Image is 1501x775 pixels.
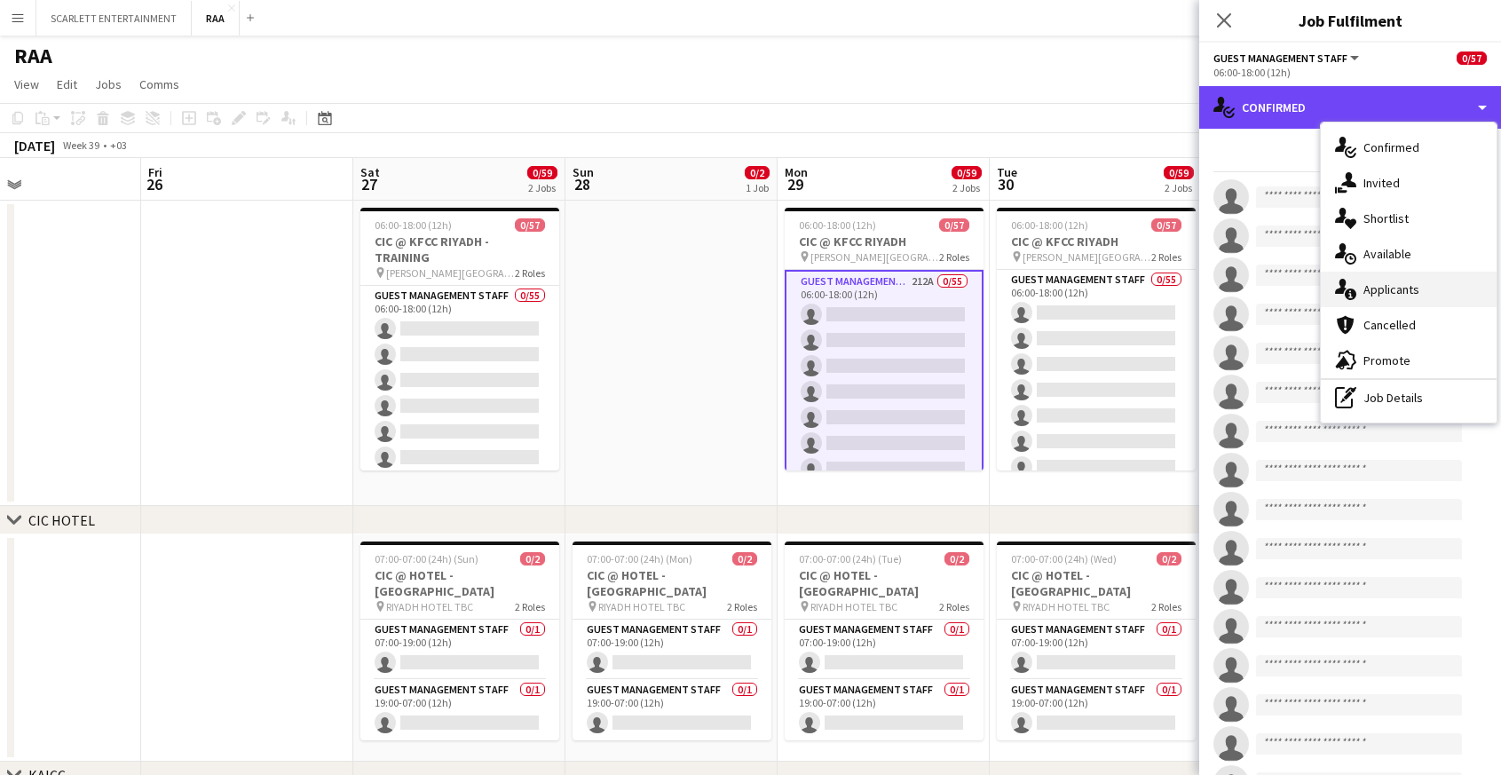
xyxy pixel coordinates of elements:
[799,552,902,565] span: 07:00-07:00 (24h) (Tue)
[360,620,559,680] app-card-role: Guest Management Staff0/107:00-19:00 (12h)
[1321,165,1497,201] div: Invited
[782,174,808,194] span: 29
[997,620,1196,680] app-card-role: Guest Management Staff0/107:00-19:00 (12h)
[952,181,981,194] div: 2 Jobs
[95,76,122,92] span: Jobs
[1321,272,1497,307] div: Applicants
[1023,600,1110,613] span: RIYADH HOTEL TBC
[1213,51,1347,65] span: Guest Management Staff
[28,511,95,529] div: CIC HOTEL
[1011,218,1088,232] span: 06:00-18:00 (12h)
[997,542,1196,740] app-job-card: 07:00-07:00 (24h) (Wed)0/2CIC @ HOTEL - [GEOGRAPHIC_DATA] RIYADH HOTEL TBC2 RolesGuest Management...
[810,250,939,264] span: [PERSON_NAME][GEOGRAPHIC_DATA]
[148,164,162,180] span: Fri
[515,600,545,613] span: 2 Roles
[1199,9,1501,32] h3: Job Fulfilment
[57,76,77,92] span: Edit
[570,174,594,194] span: 28
[785,680,984,740] app-card-role: Guest Management Staff0/119:00-07:00 (12h)
[573,680,771,740] app-card-role: Guest Management Staff0/119:00-07:00 (12h)
[1213,51,1362,65] button: Guest Management Staff
[14,43,52,69] h1: RAA
[727,600,757,613] span: 2 Roles
[1165,181,1193,194] div: 2 Jobs
[994,174,1017,194] span: 30
[36,1,192,36] button: SCARLETT ENTERTAINMENT
[997,208,1196,471] app-job-card: 06:00-18:00 (12h)0/57CIC @ KFCC RIYADH [PERSON_NAME][GEOGRAPHIC_DATA]2 RolesGuest Management Staf...
[1321,130,1497,165] div: Confirmed
[785,567,984,599] h3: CIC @ HOTEL - [GEOGRAPHIC_DATA]
[1321,307,1497,343] div: Cancelled
[1151,218,1181,232] span: 0/57
[132,73,186,96] a: Comms
[14,76,39,92] span: View
[358,174,380,194] span: 27
[360,542,559,740] app-job-card: 07:00-07:00 (24h) (Sun)0/2CIC @ HOTEL - [GEOGRAPHIC_DATA] RIYADH HOTEL TBC2 RolesGuest Management...
[785,542,984,740] app-job-card: 07:00-07:00 (24h) (Tue)0/2CIC @ HOTEL - [GEOGRAPHIC_DATA] RIYADH HOTEL TBC2 RolesGuest Management...
[573,164,594,180] span: Sun
[360,233,559,265] h3: CIC @ KFCC RIYADH - TRAINING
[1321,201,1497,236] div: Shortlist
[939,218,969,232] span: 0/57
[746,181,769,194] div: 1 Job
[1011,552,1117,565] span: 07:00-07:00 (24h) (Wed)
[360,208,559,471] app-job-card: 06:00-18:00 (12h)0/57CIC @ KFCC RIYADH - TRAINING [PERSON_NAME][GEOGRAPHIC_DATA]2 RolesGuest Mana...
[952,166,982,179] span: 0/59
[1321,343,1497,378] div: Promote
[810,600,897,613] span: RIYADH HOTEL TBC
[1151,600,1181,613] span: 2 Roles
[997,233,1196,249] h3: CIC @ KFCC RIYADH
[1213,66,1487,79] div: 06:00-18:00 (12h)
[997,680,1196,740] app-card-role: Guest Management Staff0/119:00-07:00 (12h)
[515,218,545,232] span: 0/57
[528,181,557,194] div: 2 Jobs
[598,600,685,613] span: RIYADH HOTEL TBC
[1321,380,1497,415] div: Job Details
[799,218,876,232] span: 06:00-18:00 (12h)
[745,166,770,179] span: 0/2
[375,552,478,565] span: 07:00-07:00 (24h) (Sun)
[1151,250,1181,264] span: 2 Roles
[146,174,162,194] span: 26
[375,218,452,232] span: 06:00-18:00 (12h)
[587,552,692,565] span: 07:00-07:00 (24h) (Mon)
[386,266,515,280] span: [PERSON_NAME][GEOGRAPHIC_DATA]
[785,164,808,180] span: Mon
[14,137,55,154] div: [DATE]
[1023,250,1151,264] span: [PERSON_NAME][GEOGRAPHIC_DATA]
[997,567,1196,599] h3: CIC @ HOTEL - [GEOGRAPHIC_DATA]
[520,552,545,565] span: 0/2
[360,164,380,180] span: Sat
[515,266,545,280] span: 2 Roles
[785,233,984,249] h3: CIC @ KFCC RIYADH
[360,567,559,599] h3: CIC @ HOTEL - [GEOGRAPHIC_DATA]
[1457,51,1487,65] span: 0/57
[997,164,1017,180] span: Tue
[192,1,240,36] button: RAA
[573,542,771,740] app-job-card: 07:00-07:00 (24h) (Mon)0/2CIC @ HOTEL - [GEOGRAPHIC_DATA] RIYADH HOTEL TBC2 RolesGuest Management...
[110,138,127,152] div: +03
[386,600,473,613] span: RIYADH HOTEL TBC
[785,620,984,680] app-card-role: Guest Management Staff0/107:00-19:00 (12h)
[944,552,969,565] span: 0/2
[1321,236,1497,272] div: Available
[7,73,46,96] a: View
[1199,86,1501,129] div: Confirmed
[360,680,559,740] app-card-role: Guest Management Staff0/119:00-07:00 (12h)
[785,208,984,471] app-job-card: 06:00-18:00 (12h)0/57CIC @ KFCC RIYADH [PERSON_NAME][GEOGRAPHIC_DATA]2 RolesGuest Management Staf...
[939,600,969,613] span: 2 Roles
[139,76,179,92] span: Comms
[88,73,129,96] a: Jobs
[59,138,103,152] span: Week 39
[939,250,969,264] span: 2 Roles
[1164,166,1194,179] span: 0/59
[50,73,84,96] a: Edit
[573,620,771,680] app-card-role: Guest Management Staff0/107:00-19:00 (12h)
